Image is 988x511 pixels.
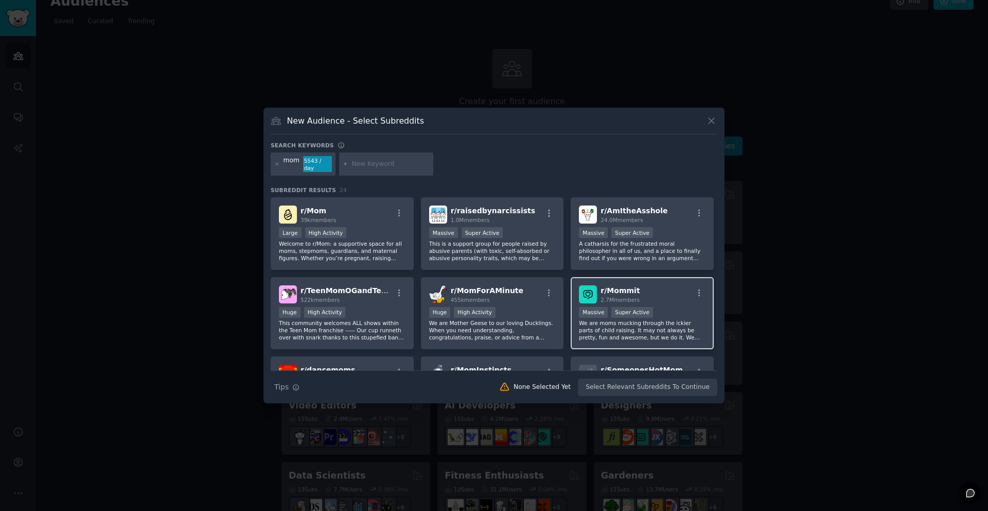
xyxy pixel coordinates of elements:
[271,186,336,194] span: Subreddit Results
[462,227,503,238] div: Super Active
[274,382,289,393] span: Tips
[279,307,301,318] div: Huge
[429,206,447,224] img: raisedbynarcissists
[579,285,597,303] img: Mommit
[454,307,496,318] div: High Activity
[301,286,416,295] span: r/ TeenMomOGandTeenMom2
[304,307,346,318] div: High Activity
[611,227,653,238] div: Super Active
[451,286,523,295] span: r/ MomForAMinute
[601,217,643,223] span: 24.0M members
[429,319,556,341] p: We are Mother Geese to our loving Ducklings. When you need understanding, congratulations, praise...
[279,240,405,262] p: Welcome to r/Mom: a supportive space for all moms, stepmoms, guardians, and maternal figures. Whe...
[601,286,640,295] span: r/ Mommit
[579,307,608,318] div: Massive
[429,227,458,238] div: Massive
[611,307,653,318] div: Super Active
[271,142,334,149] h3: Search keywords
[301,217,336,223] span: 39k members
[305,227,347,238] div: High Activity
[601,207,667,215] span: r/ AmItheAsshole
[429,307,451,318] div: Huge
[579,240,705,262] p: A catharsis for the frustrated moral philosopher in all of us, and a place to finally find out if...
[279,319,405,341] p: This community welcomes ALL shows within the Teen Mom franchise ----- Our cup runneth over with s...
[451,207,535,215] span: r/ raisedbynarcissists
[514,383,571,392] div: None Selected Yet
[601,297,640,303] span: 2.7M members
[284,156,299,173] div: mom
[279,365,297,383] img: dancemoms
[279,206,297,224] img: Mom
[279,285,297,303] img: TeenMomOGandTeenMom2
[429,285,447,303] img: MomForAMinute
[287,115,424,126] h3: New Audience - Select Subreddits
[601,366,682,374] span: r/ SomeonesHotMom
[579,227,608,238] div: Massive
[579,319,705,341] p: We are moms mucking through the ickier parts of child raising. It may not always be pretty, fun a...
[351,160,430,169] input: New Keyword
[271,378,303,396] button: Tips
[451,217,490,223] span: 1.0M members
[451,366,511,374] span: r/ MomInstincts
[301,366,355,374] span: r/ dancemoms
[579,206,597,224] img: AmItheAsshole
[451,297,490,303] span: 455k members
[303,156,332,173] div: 5543 / day
[301,297,340,303] span: 522k members
[429,240,556,262] p: This is a support group for people raised by abusive parents (with toxic, self-absorbed or abusiv...
[429,365,447,383] img: MomInstincts
[340,187,347,193] span: 24
[279,227,302,238] div: Large
[301,207,326,215] span: r/ Mom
